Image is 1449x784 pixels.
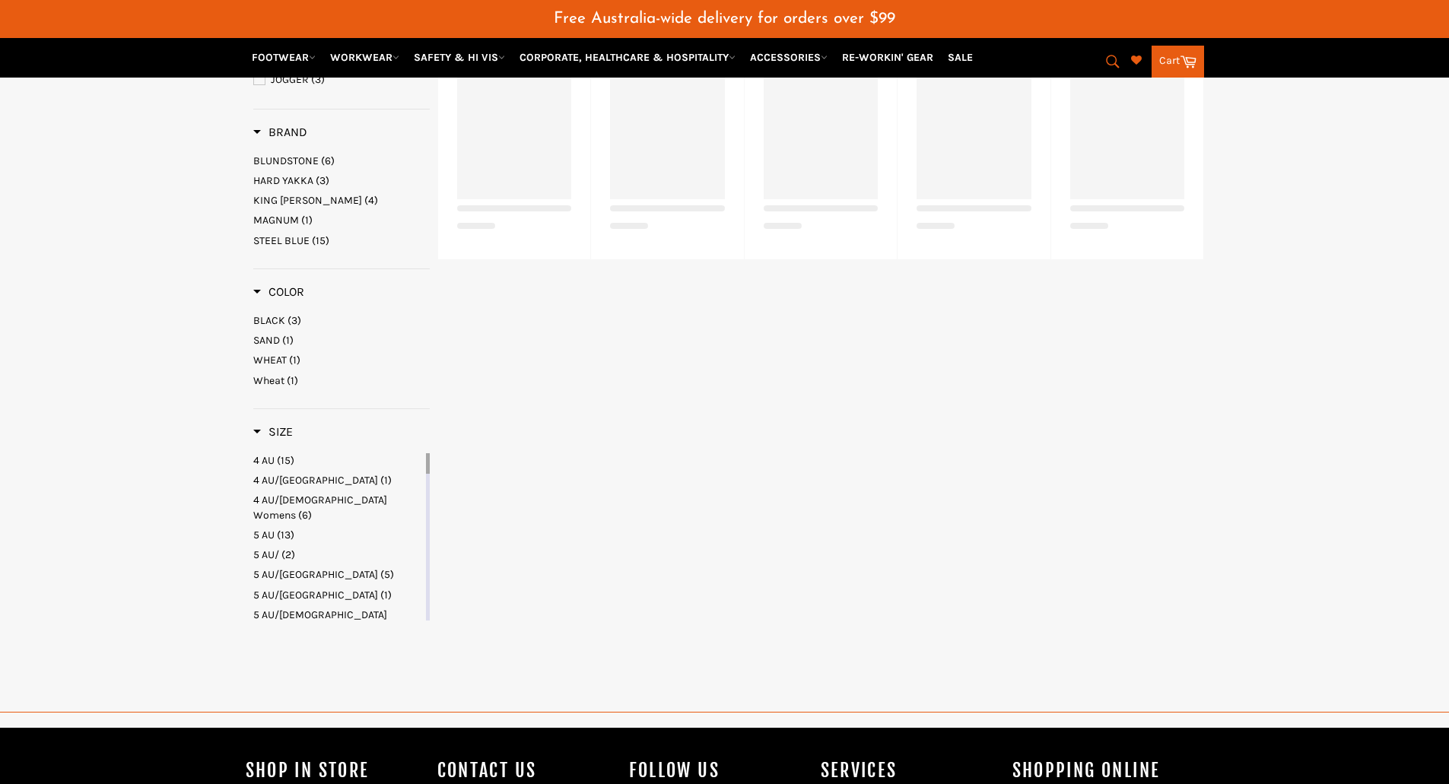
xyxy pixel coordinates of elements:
[408,44,511,71] a: SAFETY & HI VIS
[253,548,279,561] span: 5 AU/
[253,493,423,522] a: 4 AU/US Womens
[253,213,430,227] a: MAGNUM
[253,233,430,248] a: STEEL BLUE
[253,353,430,367] a: WHEAT
[629,758,806,783] h4: Follow us
[277,454,294,467] span: (15)
[253,424,293,440] h3: Size
[942,44,979,71] a: SALE
[312,234,329,247] span: (15)
[437,758,614,783] h4: Contact Us
[253,214,299,227] span: MAGNUM
[380,568,394,581] span: (5)
[554,11,895,27] span: Free Australia-wide delivery for orders over $99
[288,314,301,327] span: (3)
[253,154,430,168] a: BLUNDSTONE
[253,608,387,636] span: 5 AU/[DEMOGRAPHIC_DATA] Womens
[271,73,309,86] span: JOGGER
[246,44,322,71] a: FOOTWEAR
[253,568,378,581] span: 5 AU/[GEOGRAPHIC_DATA]
[253,528,423,542] a: 5 AU
[253,333,430,348] a: SAND
[253,474,378,487] span: 4 AU/[GEOGRAPHIC_DATA]
[253,314,285,327] span: BLACK
[513,44,742,71] a: CORPORATE, HEALTHCARE & HOSPITALITY
[253,125,307,140] h3: Brand
[253,494,387,521] span: 4 AU/[DEMOGRAPHIC_DATA] Womens
[324,44,405,71] a: WORKWEAR
[321,154,335,167] span: (6)
[253,334,280,347] span: SAND
[1152,46,1204,78] a: Cart
[253,71,430,88] a: JOGGER
[253,608,423,637] a: 5 AU/US Womens
[253,373,430,388] a: Wheat
[253,567,423,582] a: 5 AU/UK
[301,214,313,227] span: (1)
[253,194,362,207] span: KING [PERSON_NAME]
[253,454,275,467] span: 4 AU
[253,284,304,300] h3: Color
[380,589,392,601] span: (1)
[253,284,304,299] span: Color
[744,44,834,71] a: ACCESSORIES
[253,588,423,602] a: 5 AU/US
[246,758,422,783] h4: Shop In Store
[253,374,284,387] span: Wheat
[277,528,294,541] span: (13)
[253,154,319,167] span: BLUNDSTONE
[253,528,275,541] span: 5 AU
[821,758,997,783] h4: services
[253,473,423,487] a: 4 AU/US
[287,374,298,387] span: (1)
[1012,758,1189,783] h4: SHOPPING ONLINE
[281,548,295,561] span: (2)
[253,234,310,247] span: STEEL BLUE
[298,509,312,522] span: (6)
[253,453,423,468] a: 4 AU
[364,194,378,207] span: (4)
[253,125,307,139] span: Brand
[253,589,378,601] span: 5 AU/[GEOGRAPHIC_DATA]
[311,73,325,86] span: (3)
[253,548,423,562] a: 5 AU/
[316,174,329,187] span: (3)
[282,334,294,347] span: (1)
[253,193,430,208] a: KING GEE
[253,173,430,188] a: HARD YAKKA
[253,354,287,367] span: WHEAT
[253,424,293,439] span: Size
[380,474,392,487] span: (1)
[253,174,313,187] span: HARD YAKKA
[289,354,300,367] span: (1)
[253,313,430,328] a: BLACK
[836,44,939,71] a: RE-WORKIN' GEAR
